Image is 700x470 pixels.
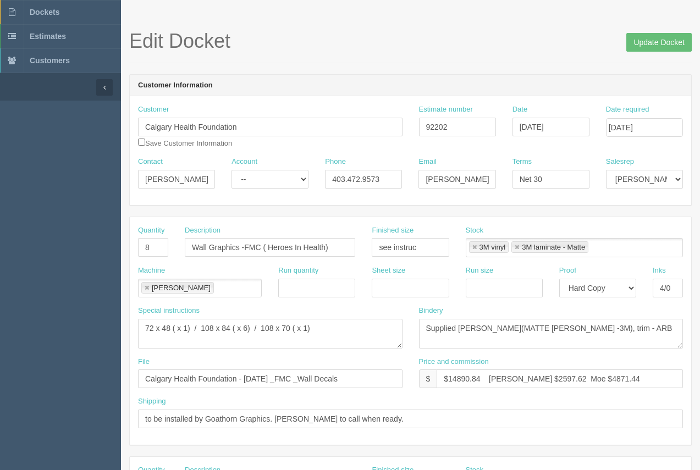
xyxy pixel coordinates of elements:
h1: Edit Docket [129,30,692,52]
textarea: Supplied [PERSON_NAME](MATTE [PERSON_NAME] -3M), trim - ARB [419,319,684,349]
label: Salesrep [606,157,634,167]
label: Machine [138,266,165,276]
label: Terms [512,157,532,167]
label: File [138,357,150,367]
label: Email [418,157,437,167]
label: Run quantity [278,266,318,276]
span: Estimates [30,32,66,41]
input: Update Docket [626,33,692,52]
label: Inks [653,266,666,276]
div: Save Customer Information [138,104,403,148]
label: Shipping [138,396,166,407]
label: Stock [466,225,484,236]
label: Quantity [138,225,164,236]
label: Description [185,225,221,236]
label: Run size [466,266,494,276]
label: Account [232,157,257,167]
label: Price and commission [419,357,489,367]
div: $ [419,369,437,388]
label: Proof [559,266,576,276]
div: 3M vinyl [479,244,506,251]
label: Estimate number [419,104,473,115]
label: Date required [606,104,649,115]
span: Dockets [30,8,59,16]
label: Sheet size [372,266,405,276]
label: Contact [138,157,163,167]
input: Enter customer name [138,118,403,136]
label: Phone [325,157,346,167]
div: [PERSON_NAME] [152,284,211,291]
label: Special instructions [138,306,200,316]
header: Customer Information [130,75,691,97]
label: Customer [138,104,169,115]
textarea: 72 x 84 ( x 1) / 108” wide x 84” tall ( x 2 - 1 of each) / 48 x 48 ( x 3 - 1 of each) [138,319,403,349]
label: Date [512,104,527,115]
label: Bindery [419,306,443,316]
div: 3M laminate - Matte [522,244,585,251]
label: Finished size [372,225,414,236]
span: Customers [30,56,70,65]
